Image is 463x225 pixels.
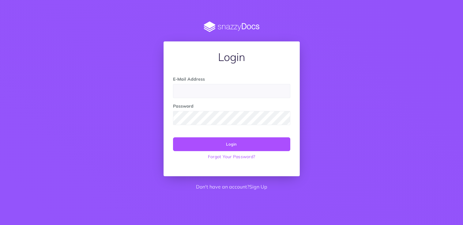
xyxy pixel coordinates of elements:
[173,51,290,63] h1: Login
[173,103,194,109] label: Password
[173,76,205,82] label: E-Mail Address
[173,137,290,151] button: Login
[164,21,300,32] img: SnazzyDocs Logo
[164,183,300,191] p: Don't have an account?
[249,184,267,190] a: Sign Up
[173,151,290,162] a: Forgot Your Password?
